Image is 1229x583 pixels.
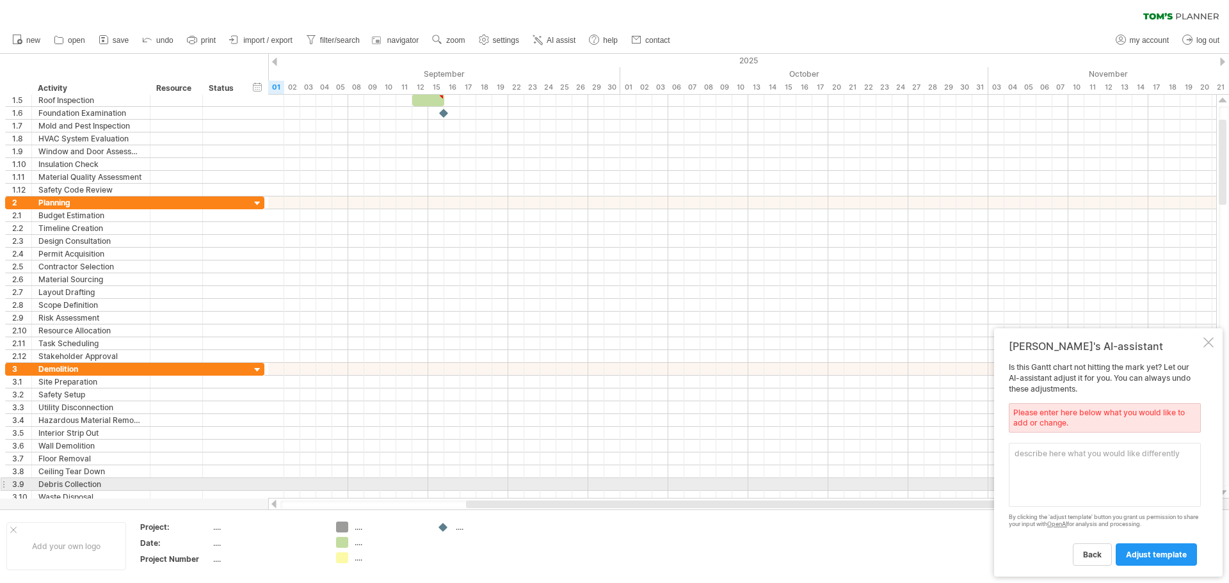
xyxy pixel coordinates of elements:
[387,36,419,45] span: navigator
[38,299,143,311] div: Scope Definition
[9,32,44,49] a: new
[812,81,828,94] div: Friday, 17 October 2025
[12,299,31,311] div: 2.8
[38,414,143,426] div: Hazardous Material Removal
[12,376,31,388] div: 3.1
[1130,36,1169,45] span: my account
[1009,403,1201,433] div: Please enter here below what you would like to add or change.
[95,32,133,49] a: save
[38,286,143,298] div: Layout Drafting
[12,107,31,119] div: 1.6
[213,538,321,548] div: ....
[38,312,143,324] div: Risk Assessment
[1068,81,1084,94] div: Monday, 10 November 2025
[12,427,31,439] div: 3.5
[652,81,668,94] div: Friday, 3 October 2025
[209,82,237,95] div: Status
[38,363,143,375] div: Demolition
[38,248,143,260] div: Permit Acquisition
[12,286,31,298] div: 2.7
[1180,81,1196,94] div: Wednesday, 19 November 2025
[38,120,143,132] div: Mold and Pest Inspection
[38,465,143,477] div: Ceiling Tear Down
[732,81,748,94] div: Friday, 10 October 2025
[38,273,143,285] div: Material Sourcing
[12,184,31,196] div: 1.12
[12,171,31,183] div: 1.11
[380,81,396,94] div: Wednesday, 10 September 2025
[303,32,364,49] a: filter/search
[636,81,652,94] div: Thursday, 2 October 2025
[320,36,360,45] span: filter/search
[924,81,940,94] div: Tuesday, 28 October 2025
[355,537,424,548] div: ....
[628,32,674,49] a: contact
[1196,36,1219,45] span: log out
[988,81,1004,94] div: Monday, 3 November 2025
[493,36,519,45] span: settings
[586,32,622,49] a: help
[620,67,988,81] div: October 2025
[529,32,579,49] a: AI assist
[12,312,31,324] div: 2.9
[156,36,173,45] span: undo
[1179,32,1223,49] a: log out
[1132,81,1148,94] div: Friday, 14 November 2025
[908,81,924,94] div: Monday, 27 October 2025
[476,32,523,49] a: settings
[620,81,636,94] div: Wednesday, 1 October 2025
[12,324,31,337] div: 2.10
[446,36,465,45] span: zoom
[1004,81,1020,94] div: Tuesday, 4 November 2025
[355,552,424,563] div: ....
[12,158,31,170] div: 1.10
[556,81,572,94] div: Thursday, 25 September 2025
[684,81,700,94] div: Tuesday, 7 October 2025
[38,478,143,490] div: Debris Collection
[300,81,316,94] div: Wednesday, 3 September 2025
[213,554,321,564] div: ....
[1084,81,1100,94] div: Tuesday, 11 November 2025
[38,427,143,439] div: Interior Strip Out
[12,388,31,401] div: 3.2
[1009,514,1201,528] div: By clicking the 'adjust template' button you grant us permission to share your input with for ana...
[764,81,780,94] div: Tuesday, 14 October 2025
[243,36,293,45] span: import / export
[956,81,972,94] div: Thursday, 30 October 2025
[370,32,422,49] a: navigator
[456,522,526,532] div: ....
[38,209,143,221] div: Budget Estimation
[1164,81,1180,94] div: Tuesday, 18 November 2025
[38,145,143,157] div: Window and Door Assessment
[38,376,143,388] div: Site Preparation
[12,222,31,234] div: 2.2
[38,452,143,465] div: Floor Removal
[38,401,143,413] div: Utility Disconnection
[213,522,321,532] div: ....
[1113,32,1173,49] a: my account
[268,67,620,81] div: September 2025
[156,82,195,95] div: Resource
[38,235,143,247] div: Design Consultation
[38,337,143,349] div: Task Scheduling
[38,324,143,337] div: Resource Allocation
[1052,81,1068,94] div: Friday, 7 November 2025
[604,81,620,94] div: Tuesday, 30 September 2025
[12,132,31,145] div: 1.8
[748,81,764,94] div: Monday, 13 October 2025
[547,36,575,45] span: AI assist
[12,94,31,106] div: 1.5
[12,465,31,477] div: 3.8
[12,196,31,209] div: 2
[716,81,732,94] div: Thursday, 9 October 2025
[1009,362,1201,565] div: Is this Gantt chart not hitting the mark yet? Let our AI-assistant adjust it for you. You can alw...
[12,145,31,157] div: 1.9
[492,81,508,94] div: Friday, 19 September 2025
[38,491,143,503] div: Waste Disposal
[38,184,143,196] div: Safety Code Review
[876,81,892,94] div: Thursday, 23 October 2025
[332,81,348,94] div: Friday, 5 September 2025
[1116,81,1132,94] div: Thursday, 13 November 2025
[12,401,31,413] div: 3.3
[844,81,860,94] div: Tuesday, 21 October 2025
